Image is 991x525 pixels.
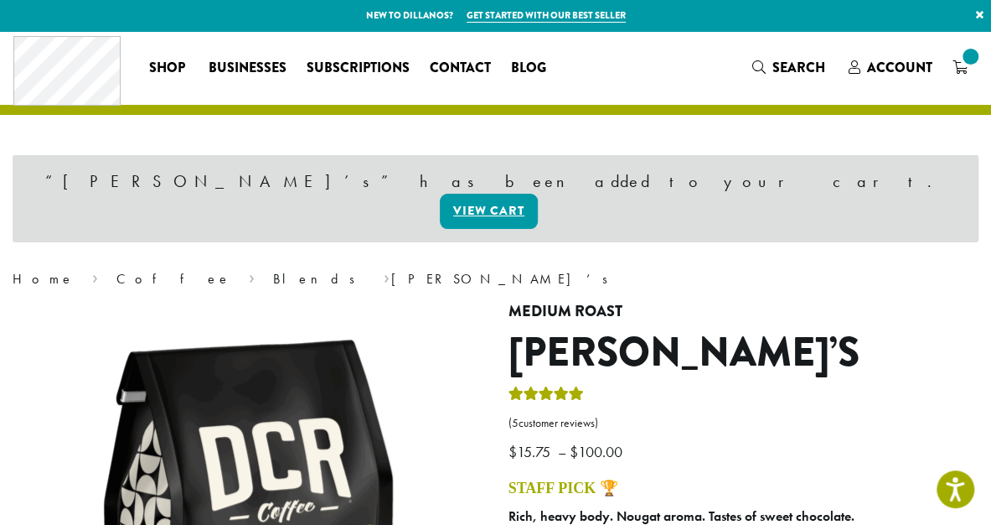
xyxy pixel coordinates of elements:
bdi: 15.75 [508,442,555,461]
span: $ [570,442,578,461]
span: Search [772,58,825,77]
span: Subscriptions [307,58,410,79]
a: Shop [139,55,199,81]
span: – [558,442,566,461]
nav: Breadcrumb [13,269,978,289]
div: “[PERSON_NAME]’s” has been added to your cart. [13,155,978,242]
span: 5 [512,416,519,430]
a: Get started with our best seller [467,8,626,23]
a: STAFF PICK 🏆 [508,480,618,496]
div: Rated 5.00 out of 5 [508,384,584,409]
span: Blog [511,58,546,79]
span: › [249,263,255,289]
span: $ [508,442,517,461]
a: Blends [273,270,366,288]
span: Shop [149,58,185,79]
b: Rich, heavy body. Nougat aroma. Tastes of sweet chocolate. [508,507,854,525]
a: (5customer reviews) [508,415,979,432]
a: Search [742,54,839,81]
a: View cart [440,194,538,229]
bdi: 100.00 [570,442,627,461]
a: Coffee [116,270,231,288]
a: Home [13,270,75,288]
h1: [PERSON_NAME]’s [508,329,979,377]
span: Contact [430,58,491,79]
span: › [384,263,390,289]
h4: Medium Roast [508,303,979,321]
span: Account [867,58,932,77]
span: › [92,263,98,289]
span: Businesses [209,58,286,79]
